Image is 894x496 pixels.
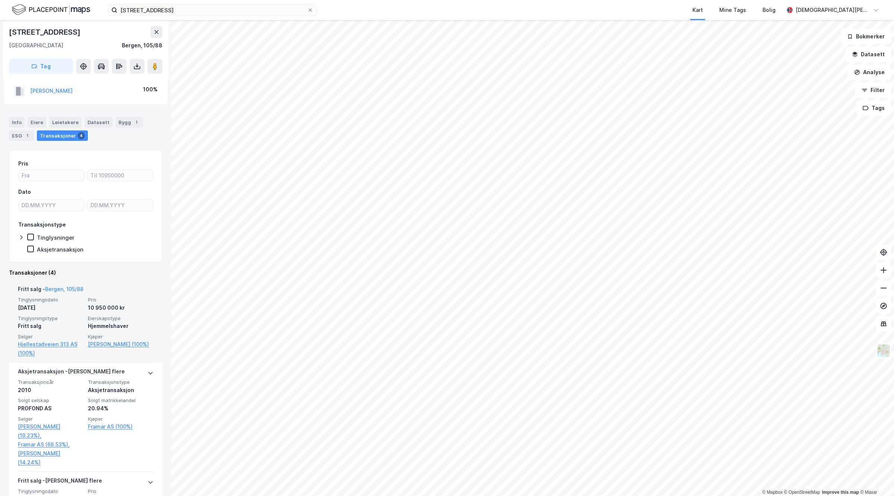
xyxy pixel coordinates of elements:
[9,26,82,38] div: [STREET_ADDRESS]
[88,488,153,495] span: Pris
[37,130,88,141] div: Transaksjoner
[19,200,84,211] input: DD.MM.YYYY
[719,6,746,15] div: Mine Tags
[88,379,153,385] span: Transaksjonstype
[37,246,83,253] div: Aksjetransaksjon
[857,460,894,496] iframe: Chat Widget
[88,386,153,395] div: Aksjetransaksjon
[855,83,891,98] button: Filter
[37,234,74,241] div: Tinglysninger
[133,119,140,126] div: 1
[88,397,153,404] span: Solgt matrikkelandel
[88,170,153,181] input: Til 10950000
[18,322,83,331] div: Fritt salg
[18,285,83,297] div: Fritt salg -
[18,220,66,229] div: Transaksjonstype
[18,416,83,422] span: Selger
[88,404,153,413] div: 20.94%
[88,422,153,431] a: Framar AS (100%)
[18,187,31,196] div: Dato
[848,65,891,80] button: Analyse
[115,117,143,127] div: Bygg
[28,117,46,127] div: Eiere
[18,449,83,467] a: [PERSON_NAME] (14.24%)
[49,117,82,127] div: Leietakere
[822,490,859,495] a: Improve this map
[9,117,25,127] div: Info
[18,404,83,413] div: PROFOND AS
[9,59,73,74] button: Tag
[763,6,776,15] div: Bolig
[88,334,153,340] span: Kjøper
[18,386,83,395] div: 2010
[841,29,891,44] button: Bokmerker
[143,85,158,94] div: 100%
[796,6,870,15] div: [DEMOGRAPHIC_DATA][PERSON_NAME]
[9,130,34,141] div: ESG
[784,490,820,495] a: OpenStreetMap
[762,490,783,495] a: Mapbox
[18,297,83,303] span: Tinglysningsdato
[18,379,83,385] span: Transaksjonsår
[88,303,153,312] div: 10 950 000 kr
[45,286,83,292] a: Bergen, 105/88
[88,315,153,322] span: Eierskapstype
[88,297,153,303] span: Pris
[692,6,703,15] div: Kart
[18,334,83,340] span: Selger
[18,340,83,358] a: Hjellestadveien 313 AS (100%)
[856,101,891,116] button: Tags
[18,488,83,495] span: Tinglysningsdato
[19,170,84,181] input: Fra
[18,397,83,404] span: Solgt selskap
[77,132,85,139] div: 4
[18,159,28,168] div: Pris
[18,440,83,449] a: Framar AS (66.53%),
[846,47,891,62] button: Datasett
[18,303,83,312] div: [DATE]
[23,132,31,139] div: 1
[18,422,83,440] a: [PERSON_NAME] (19.23%),
[18,476,102,488] div: Fritt salg - [PERSON_NAME] flere
[9,268,162,277] div: Transaksjoner (4)
[876,344,891,358] img: Z
[122,41,162,50] div: Bergen, 105/88
[18,315,83,322] span: Tinglysningstype
[88,200,153,211] input: DD.MM.YYYY
[88,322,153,331] div: Hjemmelshaver
[85,117,112,127] div: Datasett
[117,4,307,16] input: Søk på adresse, matrikkel, gårdeiere, leietakere eller personer
[88,416,153,422] span: Kjøper
[18,367,125,379] div: Aksjetransaksjon - [PERSON_NAME] flere
[88,340,153,349] a: [PERSON_NAME] (100%)
[12,3,90,16] img: logo.f888ab2527a4732fd821a326f86c7f29.svg
[9,41,63,50] div: [GEOGRAPHIC_DATA]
